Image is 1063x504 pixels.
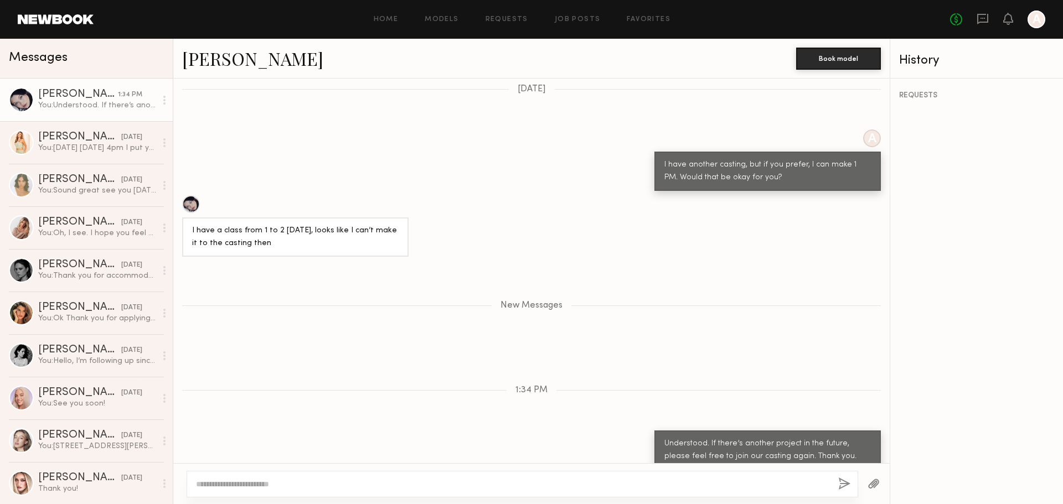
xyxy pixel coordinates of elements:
div: Understood. If there’s another project in the future, please feel free to join our casting again.... [664,438,871,463]
div: You: See you soon! [38,398,156,409]
div: History [899,54,1054,67]
a: A [1028,11,1045,28]
div: You: [DATE] [DATE] 4pm I put you on schedule. See you [DATE]. [38,143,156,153]
span: [DATE] [518,85,546,94]
div: REQUESTS [899,92,1054,100]
a: Job Posts [555,16,601,23]
button: Book model [796,48,881,70]
div: [DATE] [121,260,142,271]
div: [PERSON_NAME] [38,217,121,228]
a: Book model [796,53,881,63]
div: You: Hello, I’m following up since I haven’t received a response from you. I would appreciate it ... [38,356,156,366]
div: [DATE] [121,217,142,228]
div: [DATE] [121,473,142,484]
div: [PERSON_NAME] [38,132,121,143]
div: You: [STREET_ADDRESS][PERSON_NAME]. You are scheduled for casting [DATE] 3pm See you then. [38,441,156,451]
a: Favorites [627,16,670,23]
div: Thank you! [38,484,156,494]
div: [DATE] [121,132,142,143]
span: 1:34 PM [515,386,548,395]
div: [PERSON_NAME] [38,430,121,441]
div: You: Sound great see you [DATE] 2pm. [38,185,156,196]
div: [DATE] [121,175,142,185]
div: You: Oh, I see. I hope you feel better. I can schedule you for [DATE] 4pm. Does that work for you? [38,228,156,238]
div: [DATE] [121,303,142,313]
div: [DATE] [121,345,142,356]
div: I have a class from 1 to 2 [DATE], looks like I can’t make it to the casting then [192,225,399,250]
div: [PERSON_NAME] [38,302,121,313]
span: Messages [9,51,68,64]
div: [PERSON_NAME] [38,472,121,484]
div: [PERSON_NAME] [38,174,121,185]
div: [DATE] [121,430,142,441]
div: You: Ok Thank you for applying, have a great day. [38,313,156,324]
div: I have another casting, but if you prefer, I can make 1 PM. Would that be okay for you? [664,159,871,184]
a: Models [425,16,458,23]
a: Requests [486,16,528,23]
div: [DATE] [121,388,142,398]
div: You: Thank you for accommodating the sudden change. Then I will schedule you for [DATE] 3pm. Than... [38,271,156,281]
div: [PERSON_NAME] [38,89,118,100]
div: [PERSON_NAME] [38,387,121,398]
div: [PERSON_NAME] [38,345,121,356]
div: You: Understood. If there’s another project in the future, please feel free to join our casting a... [38,100,156,111]
a: Home [374,16,399,23]
a: [PERSON_NAME] [182,46,323,70]
div: [PERSON_NAME] [38,259,121,271]
div: 1:34 PM [118,90,142,100]
span: New Messages [500,301,563,310]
